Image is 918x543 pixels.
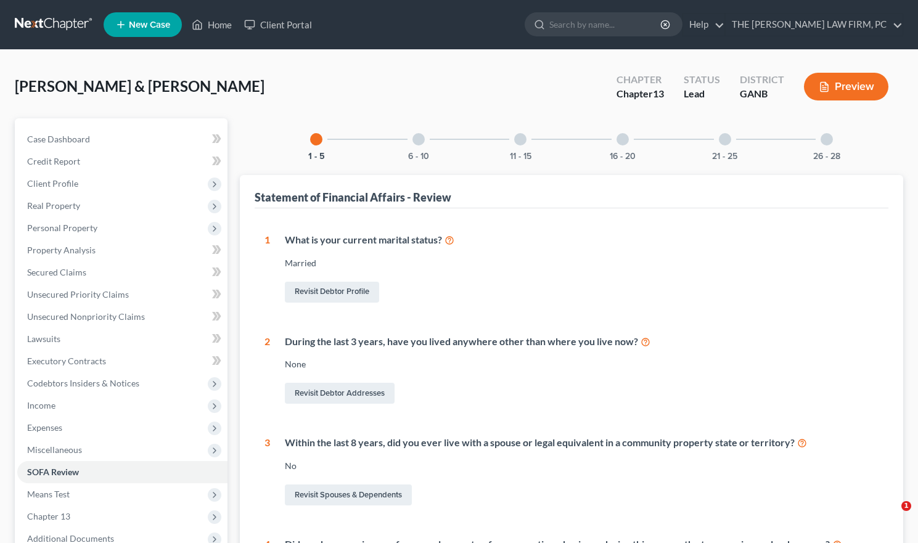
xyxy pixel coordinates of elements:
[813,152,840,161] button: 26 - 28
[653,88,664,99] span: 13
[27,467,79,477] span: SOFA Review
[27,200,80,211] span: Real Property
[27,444,82,455] span: Miscellaneous
[264,335,270,407] div: 2
[285,460,879,472] div: No
[17,461,227,483] a: SOFA Review
[17,150,227,173] a: Credit Report
[17,284,227,306] a: Unsecured Priority Claims
[17,350,227,372] a: Executory Contracts
[740,87,784,101] div: GANB
[27,267,86,277] span: Secured Claims
[27,400,55,410] span: Income
[285,436,879,450] div: Within the last 8 years, did you ever live with a spouse or legal equivalent in a community prope...
[27,489,70,499] span: Means Test
[285,257,879,269] div: Married
[27,333,60,344] span: Lawsuits
[27,422,62,433] span: Expenses
[285,233,879,247] div: What is your current marital status?
[408,152,429,161] button: 6 - 10
[17,128,227,150] a: Case Dashboard
[27,245,96,255] span: Property Analysis
[17,306,227,328] a: Unsecured Nonpriority Claims
[684,87,720,101] div: Lead
[510,152,531,161] button: 11 - 15
[17,239,227,261] a: Property Analysis
[684,73,720,87] div: Status
[27,156,80,166] span: Credit Report
[617,87,664,101] div: Chapter
[617,73,664,87] div: Chapter
[238,14,318,36] a: Client Portal
[17,261,227,284] a: Secured Claims
[15,77,264,95] span: [PERSON_NAME] & [PERSON_NAME]
[712,152,737,161] button: 21 - 25
[27,178,78,189] span: Client Profile
[804,73,888,100] button: Preview
[27,356,106,366] span: Executory Contracts
[264,436,270,508] div: 3
[186,14,238,36] a: Home
[285,383,395,404] a: Revisit Debtor Addresses
[27,134,90,144] span: Case Dashboard
[27,378,139,388] span: Codebtors Insiders & Notices
[285,484,412,505] a: Revisit Spouses & Dependents
[901,501,911,511] span: 1
[876,501,906,531] iframe: Intercom live chat
[285,358,879,370] div: None
[27,289,129,300] span: Unsecured Priority Claims
[549,13,662,36] input: Search by name...
[27,223,97,233] span: Personal Property
[264,233,270,305] div: 1
[27,311,145,322] span: Unsecured Nonpriority Claims
[726,14,903,36] a: THE [PERSON_NAME] LAW FIRM, PC
[27,511,70,521] span: Chapter 13
[129,20,170,30] span: New Case
[17,328,227,350] a: Lawsuits
[308,152,325,161] button: 1 - 5
[285,282,379,303] a: Revisit Debtor Profile
[683,14,724,36] a: Help
[285,335,879,349] div: During the last 3 years, have you lived anywhere other than where you live now?
[610,152,636,161] button: 16 - 20
[740,73,784,87] div: District
[255,190,451,205] div: Statement of Financial Affairs - Review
